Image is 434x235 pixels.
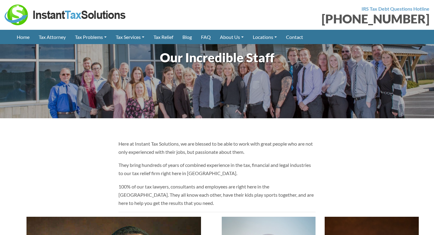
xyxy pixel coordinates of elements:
p: 100% of our tax lawyers, consultants and employees are right here in the [GEOGRAPHIC_DATA]. They ... [118,182,316,207]
a: Blog [178,30,196,44]
p: Here at Instant Tax Solutions, we are blessed to be able to work with great people who are not on... [118,140,316,156]
a: Contact [281,30,308,44]
a: Tax Services [111,30,149,44]
div: [PHONE_NUMBER] [222,13,430,25]
a: Tax Relief [149,30,178,44]
strong: IRS Tax Debt Questions Hotline [362,6,429,12]
p: They bring hundreds of years of combined experience in the tax, financial and legal industries to... [118,161,316,177]
a: Home [12,30,34,44]
a: About Us [215,30,248,44]
img: Instant Tax Solutions Logo [5,5,126,25]
a: Instant Tax Solutions Logo [5,11,126,17]
a: Tax Attorney [34,30,70,44]
h1: Our Incredible Staff [15,49,419,67]
a: Locations [248,30,281,44]
a: FAQ [196,30,215,44]
a: Tax Problems [70,30,111,44]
